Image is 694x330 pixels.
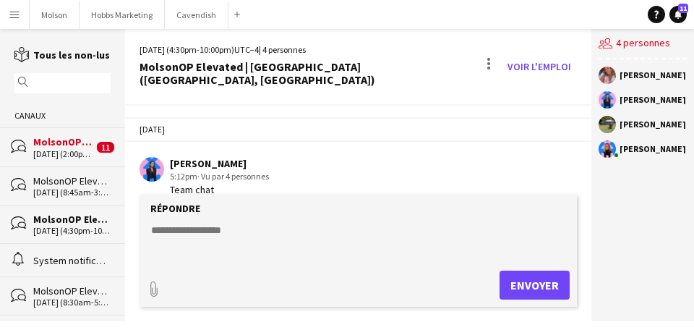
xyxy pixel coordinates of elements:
div: [PERSON_NAME] [620,120,686,129]
a: Voir l'emploi [502,55,577,78]
div: MolsonOP Elevated | Madri ([GEOGRAPHIC_DATA], [GEOGRAPHIC_DATA]) [33,284,111,297]
button: Molson [30,1,80,29]
span: UTC−4 [234,44,259,55]
div: System notifications [33,254,111,267]
button: Envoyer [500,271,570,300]
span: 11 [678,4,688,13]
div: MolsonOP Elevated | Heineken Silver (Lévis, [GEOGRAPHIC_DATA]) [33,174,111,187]
button: Hobbs Marketing [80,1,165,29]
button: Cavendish [165,1,228,29]
div: [PERSON_NAME] [170,157,269,170]
div: [PERSON_NAME] [620,71,686,80]
div: MolsonOP Elevated | [GEOGRAPHIC_DATA] ([GEOGRAPHIC_DATA], [GEOGRAPHIC_DATA]) [33,213,111,226]
div: MolsonOP Basic | Heineken Silver (Kitchener, [GEOGRAPHIC_DATA]) [33,135,93,148]
div: Team chat [170,183,269,196]
label: Répondre [150,202,200,215]
div: [PERSON_NAME] [620,145,686,153]
div: [DATE] (2:00pm-8:30pm) [33,149,93,159]
div: [DATE] (8:45am-3:30pm) [33,187,111,198]
div: 4 personnes [599,29,687,59]
div: MolsonOP Elevated | [GEOGRAPHIC_DATA] ([GEOGRAPHIC_DATA], [GEOGRAPHIC_DATA]) [140,60,478,86]
a: 11 [669,6,687,23]
span: · Vu par 4 personnes [197,171,269,182]
div: [DATE] (4:30pm-10:00pm) | 4 personnes [140,43,478,56]
div: [DATE] [125,117,592,142]
div: [DATE] (8:30am-5:30pm) [33,297,111,308]
span: 11 [97,142,114,153]
div: [DATE] (4:30pm-10:00pm) [33,226,111,236]
div: 5:12pm [170,170,269,183]
a: Tous les non-lus [14,48,110,62]
div: [PERSON_NAME] [620,96,686,104]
